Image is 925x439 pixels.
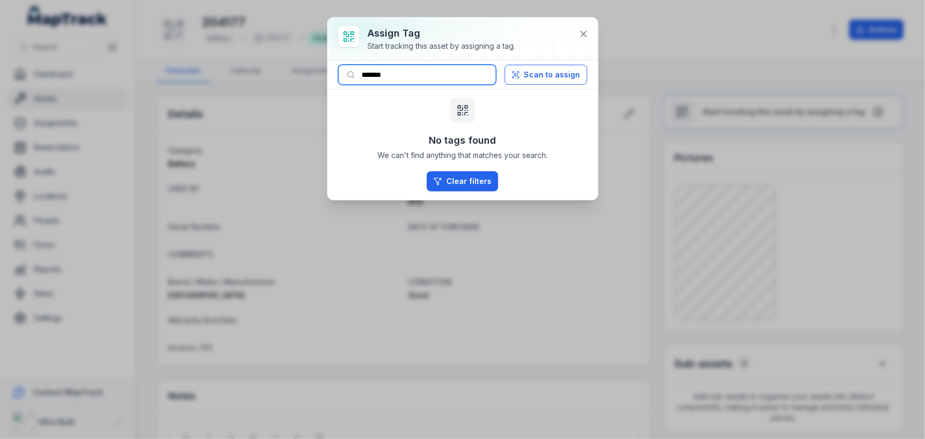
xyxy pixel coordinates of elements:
div: Start tracking this asset by assigning a tag. [368,41,516,51]
button: Clear filters [427,171,498,191]
span: We can't find anything that matches your search. [377,150,548,161]
h3: No tags found [429,133,496,148]
h3: Assign tag [368,26,516,41]
button: Scan to assign [505,65,587,85]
